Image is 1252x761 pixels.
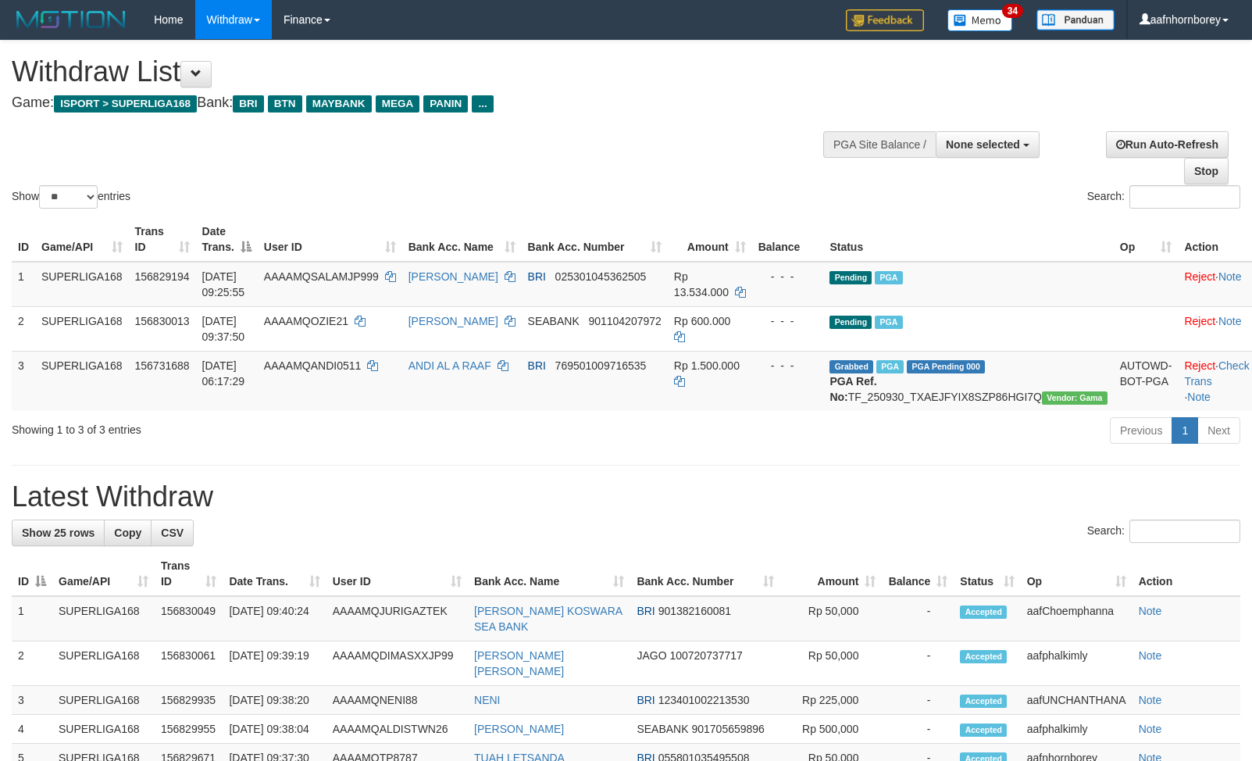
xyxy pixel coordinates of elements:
td: 1 [12,262,35,307]
span: Accepted [960,723,1007,737]
a: [PERSON_NAME] [PERSON_NAME] [474,649,564,677]
td: AAAAMQALDISTWN26 [326,715,468,744]
a: Show 25 rows [12,520,105,546]
a: Previous [1110,417,1172,444]
th: Game/API: activate to sort column ascending [35,217,129,262]
h1: Latest Withdraw [12,481,1240,513]
a: [PERSON_NAME] [408,270,498,283]
td: AUTOWD-BOT-PGA [1114,351,1179,411]
div: - - - [758,358,818,373]
span: Accepted [960,650,1007,663]
td: Rp 500,000 [780,715,882,744]
td: SUPERLIGA168 [35,351,129,411]
td: [DATE] 09:38:20 [223,686,326,715]
a: Next [1197,417,1240,444]
td: Rp 225,000 [780,686,882,715]
th: Balance [752,217,824,262]
th: Op: activate to sort column ascending [1114,217,1179,262]
td: TF_250930_TXAEJFYIX8SZP86HGI7Q [823,351,1113,411]
span: BRI [233,95,263,113]
span: AAAAMQSALAMJP999 [264,270,379,283]
span: Rp 13.534.000 [674,270,729,298]
a: Reject [1184,270,1215,283]
img: Button%20Memo.svg [947,9,1013,31]
th: Game/API: activate to sort column ascending [52,552,155,596]
th: Bank Acc. Number: activate to sort column ascending [630,552,780,596]
b: PGA Ref. No: [829,375,876,403]
span: SEABANK [637,723,688,735]
span: Rp 600.000 [674,315,730,327]
a: Note [1139,723,1162,735]
span: 156830013 [135,315,190,327]
span: PGA Pending [907,360,985,373]
td: AAAAMQDIMASXXJP99 [326,641,468,686]
span: SEABANK [528,315,580,327]
td: 4 [12,715,52,744]
span: Copy 901705659896 to clipboard [691,723,764,735]
span: BTN [268,95,302,113]
th: Amount: activate to sort column ascending [668,217,752,262]
td: 2 [12,641,52,686]
span: BRI [637,605,655,617]
td: 1 [12,596,52,641]
span: Copy 100720737717 to clipboard [669,649,742,662]
span: Marked by aafromsomean [876,360,904,373]
a: Note [1218,315,1242,327]
th: Status: activate to sort column ascending [954,552,1020,596]
th: Date Trans.: activate to sort column ascending [223,552,326,596]
span: [DATE] 09:25:55 [202,270,245,298]
span: None selected [946,138,1020,151]
img: panduan.png [1036,9,1115,30]
input: Search: [1129,520,1240,543]
span: Accepted [960,695,1007,708]
span: PANIN [423,95,468,113]
span: Copy 123401002213530 to clipboard [658,694,750,706]
span: 156731688 [135,359,190,372]
span: AAAAMQANDI0511 [264,359,362,372]
span: MEGA [376,95,420,113]
td: aafUNCHANTHANA [1021,686,1133,715]
span: BRI [528,270,546,283]
td: - [882,641,954,686]
a: [PERSON_NAME] [408,315,498,327]
span: Copy 901104207972 to clipboard [588,315,661,327]
th: Date Trans.: activate to sort column descending [196,217,258,262]
span: Show 25 rows [22,527,95,539]
a: NENI [474,694,500,706]
a: CSV [151,520,194,546]
th: Bank Acc. Number: activate to sort column ascending [522,217,668,262]
span: BRI [637,694,655,706]
a: 1 [1172,417,1198,444]
span: Copy 769501009716535 to clipboard [555,359,647,372]
td: aafChoemphanna [1021,596,1133,641]
th: User ID: activate to sort column ascending [258,217,402,262]
td: 2 [12,306,35,351]
span: AAAAMQOZIE21 [264,315,348,327]
span: Copy 901382160081 to clipboard [658,605,731,617]
img: Feedback.jpg [846,9,924,31]
span: Pending [829,271,872,284]
span: JAGO [637,649,666,662]
span: Copy [114,527,141,539]
a: Note [1218,270,1242,283]
span: CSV [161,527,184,539]
div: - - - [758,269,818,284]
td: Rp 50,000 [780,596,882,641]
a: Note [1139,605,1162,617]
h4: Game: Bank: [12,95,819,111]
a: Check Trans [1184,359,1249,388]
a: [PERSON_NAME] KOSWARA SEA BANK [474,605,622,633]
span: MAYBANK [306,95,372,113]
input: Search: [1129,185,1240,209]
th: Status [823,217,1113,262]
th: Op: activate to sort column ascending [1021,552,1133,596]
td: 156829955 [155,715,223,744]
th: Trans ID: activate to sort column ascending [129,217,196,262]
th: Trans ID: activate to sort column ascending [155,552,223,596]
td: 156830061 [155,641,223,686]
td: SUPERLIGA168 [52,715,155,744]
button: None selected [936,131,1040,158]
a: Note [1187,391,1211,403]
td: SUPERLIGA168 [52,596,155,641]
td: SUPERLIGA168 [52,641,155,686]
